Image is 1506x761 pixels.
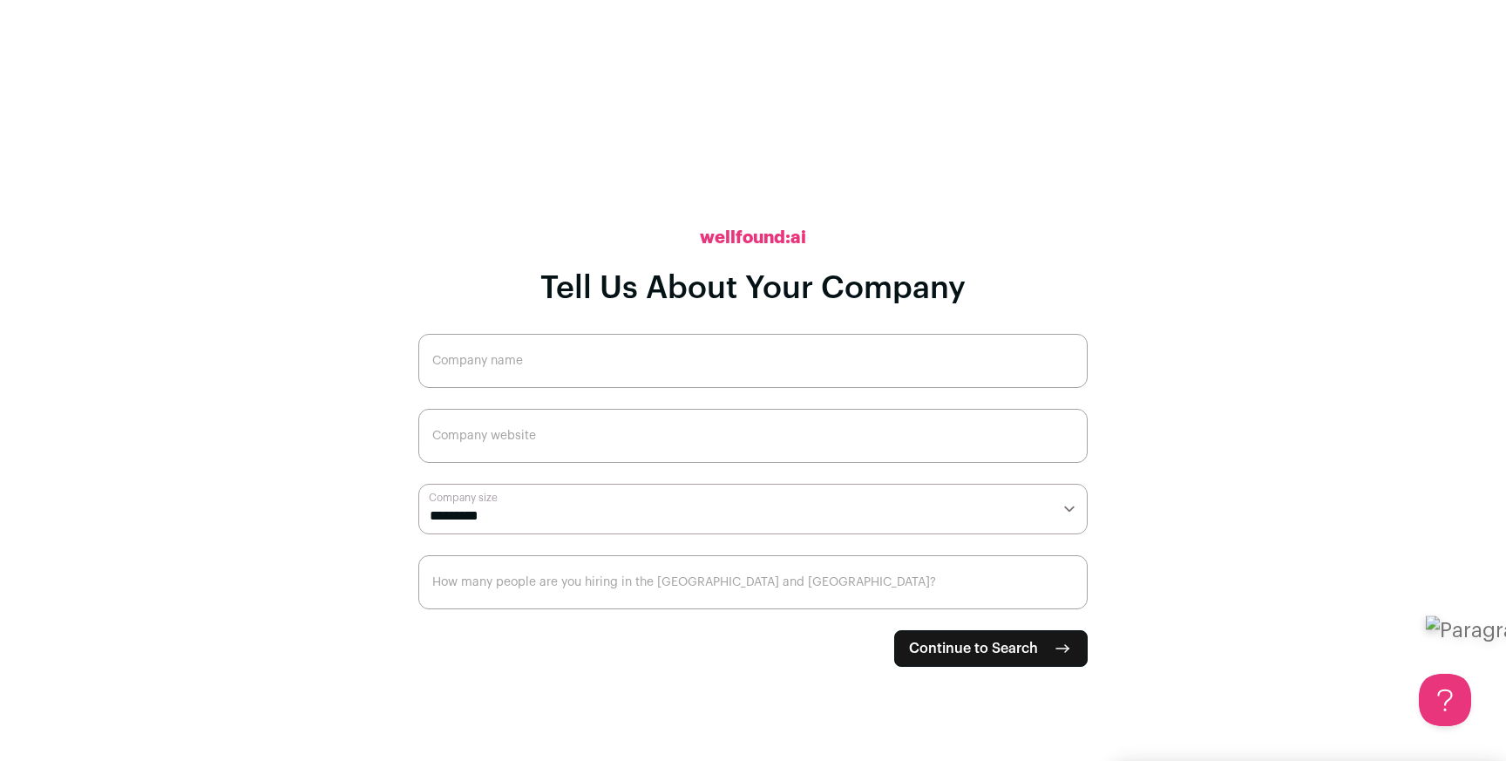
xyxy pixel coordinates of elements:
input: Company name [418,334,1088,388]
input: How many people are you hiring in the US and Canada? [418,555,1088,609]
iframe: Help Scout Beacon - Open [1419,674,1471,726]
input: Company website [418,409,1088,463]
h1: Tell Us About Your Company [540,271,966,306]
h2: wellfound:ai [700,226,806,250]
button: Continue to Search [894,630,1088,667]
span: Continue to Search [909,638,1038,659]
